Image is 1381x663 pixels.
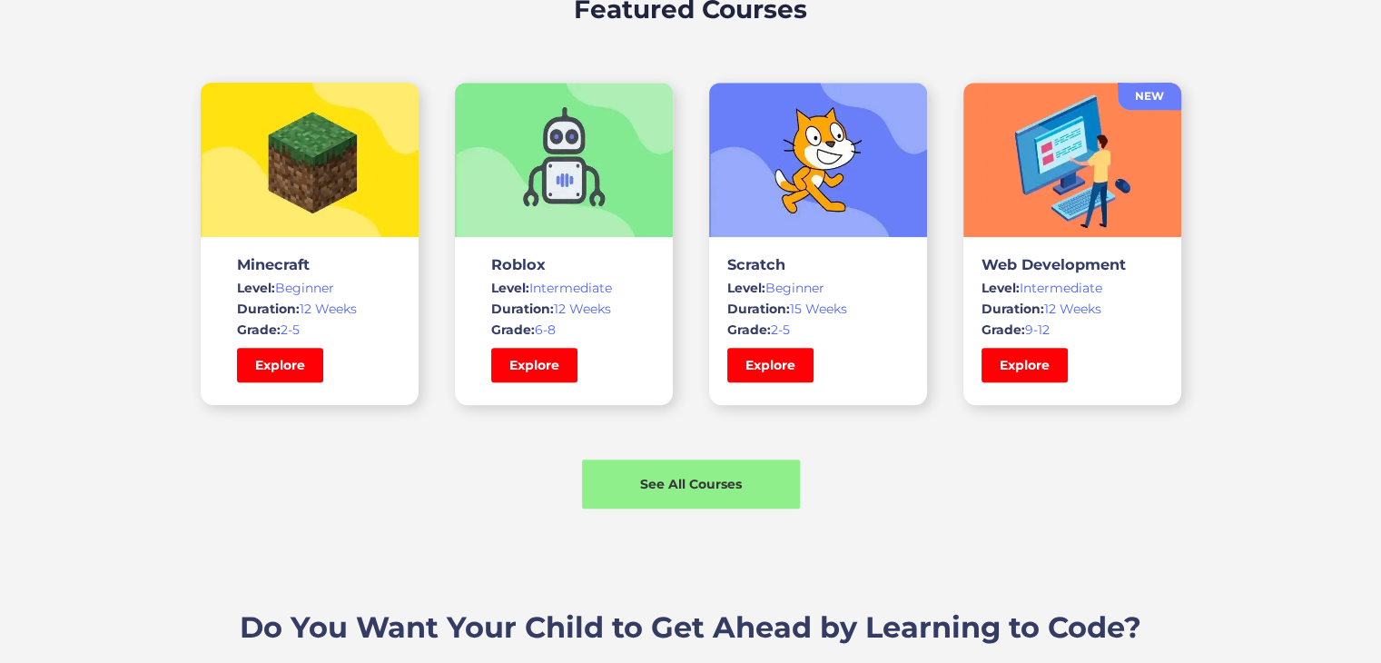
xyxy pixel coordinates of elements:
a: Explore [491,348,577,382]
div: 2-5 [727,321,909,339]
span: Level: [237,280,275,296]
div: 12 Weeks [491,300,636,318]
span: : [531,322,535,338]
a: Explore [237,348,323,382]
div: 12 Weeks [237,300,382,318]
h3: Web Development [981,255,1163,273]
div: See All Courses [582,475,800,493]
a: NEW [1118,83,1181,110]
div: Beginner [727,279,909,297]
span: Duration: [237,301,300,317]
div: 6-8 [491,321,636,339]
span: Duration: [981,301,1044,317]
div: Intermediate [981,279,1163,297]
h3: Roblox [491,255,636,273]
span: Grade: [981,322,1025,338]
span: Grade: [727,322,771,338]
span: Grade [491,322,531,338]
a: See All Courses [582,460,800,509]
span: Level: [981,280,1020,296]
h3: Scratch [727,255,909,273]
span: Level: [727,280,765,296]
div: 2-5 [237,321,382,339]
div: 15 Weeks [727,300,909,318]
div: 9-12 [981,321,1163,339]
span: Grade: [237,322,281,338]
div: Intermediate [491,279,636,297]
h3: Minecraft [237,255,382,273]
span: Duration: [727,301,790,317]
div: NEW [1118,87,1181,105]
span: Duration: [491,301,554,317]
div: 12 Weeks [981,300,1163,318]
a: Explore [981,348,1068,382]
a: Explore [727,348,814,382]
span: Level: [491,280,529,296]
div: Beginner [237,279,382,297]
